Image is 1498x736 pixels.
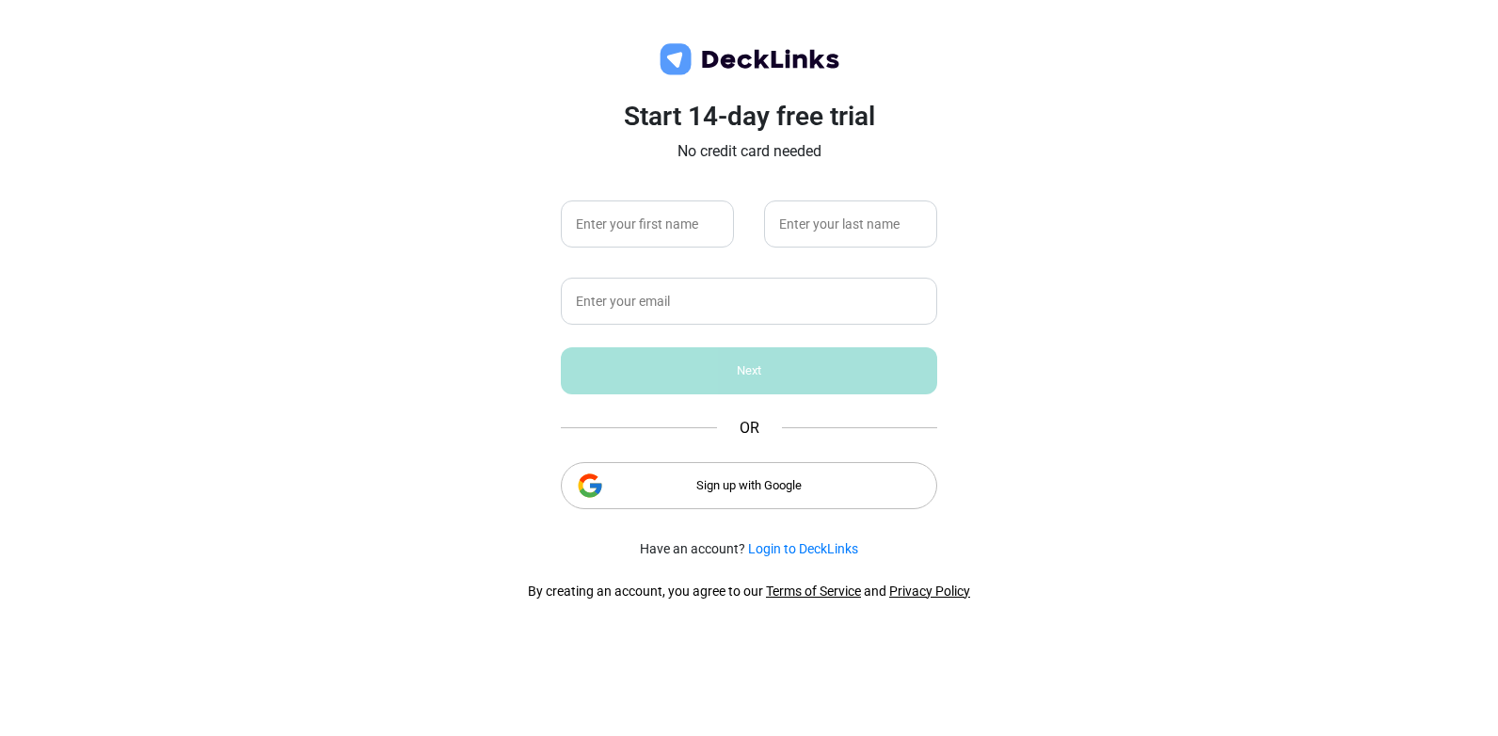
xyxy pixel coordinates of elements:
input: Enter your last name [764,200,937,248]
small: Have an account? [640,539,858,559]
img: deck-links-logo.c572c7424dfa0d40c150da8c35de9cd0.svg [655,40,843,78]
span: OR [740,417,759,440]
a: Terms of Service [766,584,861,599]
div: By creating an account, you agree to our and [528,582,970,601]
div: Sign up with Google [561,462,937,509]
a: Login to DeckLinks [748,541,858,556]
a: Privacy Policy [889,584,970,599]
input: Enter your first name [561,200,734,248]
p: No credit card needed [561,140,937,163]
input: Enter your email [561,278,937,325]
h3: Start 14-day free trial [561,101,937,133]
